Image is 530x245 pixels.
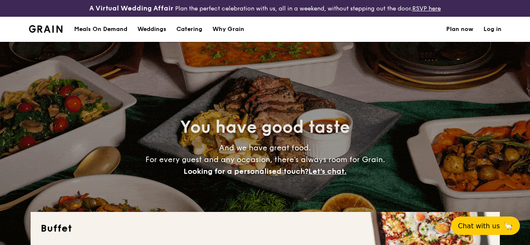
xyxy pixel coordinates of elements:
div: Weddings [137,17,166,42]
a: Meals On Demand [69,17,132,42]
h2: Buffet [41,222,490,235]
div: Why Grain [212,17,244,42]
span: And we have great food. For every guest and any occasion, there’s always room for Grain. [145,143,385,176]
div: Meals On Demand [74,17,127,42]
div: Plan the perfect celebration with us, all in a weekend, without stepping out the door. [88,3,442,13]
a: RSVP here [412,5,441,12]
h4: A Virtual Wedding Affair [89,3,173,13]
span: 🦙 [503,221,513,231]
button: Chat with us🦙 [451,217,520,235]
span: Let's chat. [308,167,346,176]
img: Grain [29,25,63,33]
span: Looking for a personalised touch? [184,167,308,176]
span: You have good taste [180,117,350,137]
span: Chat with us [458,222,500,230]
h1: Catering [176,17,202,42]
a: Why Grain [207,17,249,42]
a: Plan now [446,17,473,42]
a: Catering [171,17,207,42]
a: Logotype [29,25,63,33]
a: Log in [483,17,502,42]
a: Weddings [132,17,171,42]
